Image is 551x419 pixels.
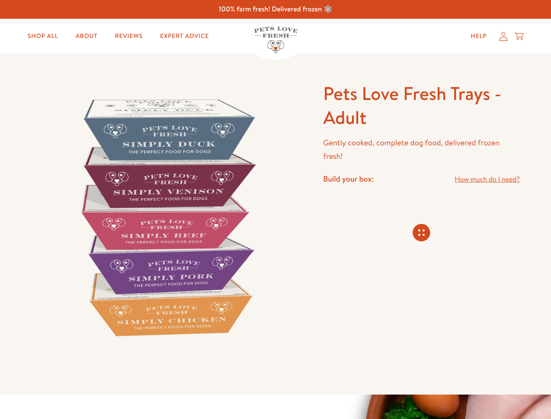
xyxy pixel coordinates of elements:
[153,27,216,45] a: Expert Advice
[323,82,520,129] h1: Pets Love Fresh Trays - Adult
[455,174,520,185] a: How much do I need?
[31,82,302,353] img: Pets Love Fresh Trays - Adult
[21,27,65,45] a: Shop All
[323,136,520,163] p: Gently cooked, complete dog food, delivered frozen fresh!
[464,27,494,45] a: Help
[108,27,149,45] a: Reviews
[413,224,430,241] svg: Connecting store
[68,27,104,45] a: About
[323,174,374,184] h4: Build your box:
[254,27,298,53] img: Pets Love Fresh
